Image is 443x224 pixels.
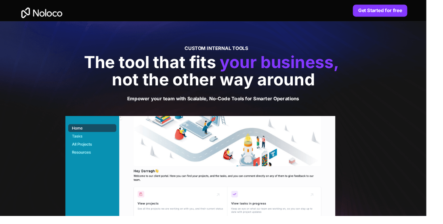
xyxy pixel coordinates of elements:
span: CUSTOM INTERNAL TOOLS [192,47,258,53]
span: your business, [228,54,352,75]
span: The tool that fits [87,54,224,75]
span: not the other way around [116,72,327,93]
strong: Empower your team with Scalable, No-Code Tools for Smarter Operations [132,100,311,106]
a: Get Started for free [367,5,423,17]
strong: Get Started for free [372,8,418,14]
